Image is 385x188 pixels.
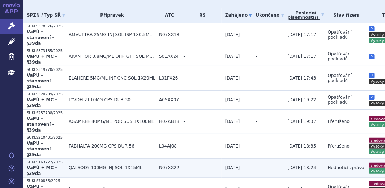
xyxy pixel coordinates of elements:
[27,116,54,133] strong: VaPÚ - stanovení - §39da
[256,119,257,124] span: -
[180,8,222,23] th: RS
[225,165,240,170] span: [DATE]
[155,8,180,23] th: ATC
[69,144,155,149] span: FABHALTA 200MG CPS DUR 56
[288,32,316,37] span: [DATE] 17:17
[288,97,316,102] span: [DATE] 19:22
[256,32,257,37] span: -
[288,76,316,81] span: [DATE] 17:43
[225,10,252,20] a: Zahájeno
[184,165,222,170] span: -
[69,32,155,37] span: AMVUTTRA 25MG INJ SOL ISP 1X0,5ML
[27,10,65,20] a: SPZN / Typ SŘ
[225,32,240,37] span: [DATE]
[27,67,65,72] p: SUKLS319770/2025
[288,165,316,170] span: [DATE] 18:24
[184,32,222,37] span: -
[256,144,257,149] span: -
[328,73,352,83] span: Opatřování podkladů
[159,144,180,149] span: L04AJ08
[27,29,54,46] strong: VaPÚ - stanovení - §39da
[159,119,180,124] span: H02AB18
[324,8,365,23] th: Stav řízení
[328,119,350,124] span: Přerušeno
[288,54,316,59] span: [DATE] 17:17
[256,97,257,102] span: -
[184,97,222,102] span: -
[288,8,324,23] a: Poslednípísemnost(?)
[69,119,155,124] span: AGAMREE 40MG/ML POR SUS 1X100ML
[27,97,57,108] strong: VaPÚ + MC - §39da
[69,97,155,102] span: LYVDELZI 10MG CPS DUR 30
[225,97,240,102] span: [DATE]
[69,165,155,170] span: QALSODY 100MG INJ SOL 1X15ML
[288,119,316,124] span: [DATE] 19:37
[65,8,155,23] th: Přípravek
[184,76,222,81] span: -
[288,144,316,149] span: [DATE] 18:35
[369,95,374,100] i: P
[159,97,180,102] span: A05AX07
[256,54,257,59] span: -
[27,24,65,29] p: SUKLS378076/2025
[159,32,180,37] span: N07XX18
[313,16,318,20] abbr: (?)
[27,160,65,165] p: SUKLS163727/2025
[27,135,65,140] p: SUKLS210401/2025
[159,76,180,81] span: L01FX26
[328,165,364,170] span: Hodnotící zpráva
[256,10,284,20] a: Ukončeno
[328,95,352,105] span: Opatřování podkladů
[27,54,57,65] strong: VaPÚ + MC - §39da
[328,30,352,40] span: Opatřování podkladů
[225,119,240,124] span: [DATE]
[27,141,54,157] strong: VaPÚ - stanovení - §39da
[159,165,180,170] span: N07XX22
[184,54,222,59] span: -
[328,144,350,149] span: Přerušeno
[256,165,257,170] span: -
[27,111,65,116] p: SUKLS257708/2025
[184,119,222,124] span: -
[27,92,65,97] p: SUKLS320209/2025
[225,144,240,149] span: [DATE]
[328,51,352,61] span: Opatřování podkladů
[159,54,180,59] span: S01AX24
[225,76,240,81] span: [DATE]
[69,76,155,81] span: ELAHERE 5MG/ML INF CNC SOL 1X20ML
[184,144,222,149] span: -
[256,76,257,81] span: -
[69,54,155,59] span: AKANTIOR 0,8MG/ML OPH GTT SOL MDC 30X0,3ML
[369,26,374,31] i: P
[27,48,65,54] p: SUKLS373185/2025
[27,73,54,89] strong: VaPÚ - stanovení - §39da
[27,179,65,184] p: SUKLS70856/2025
[369,73,374,78] i: P
[27,165,57,176] strong: VaPÚ + MC - §39da
[225,54,240,59] span: [DATE]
